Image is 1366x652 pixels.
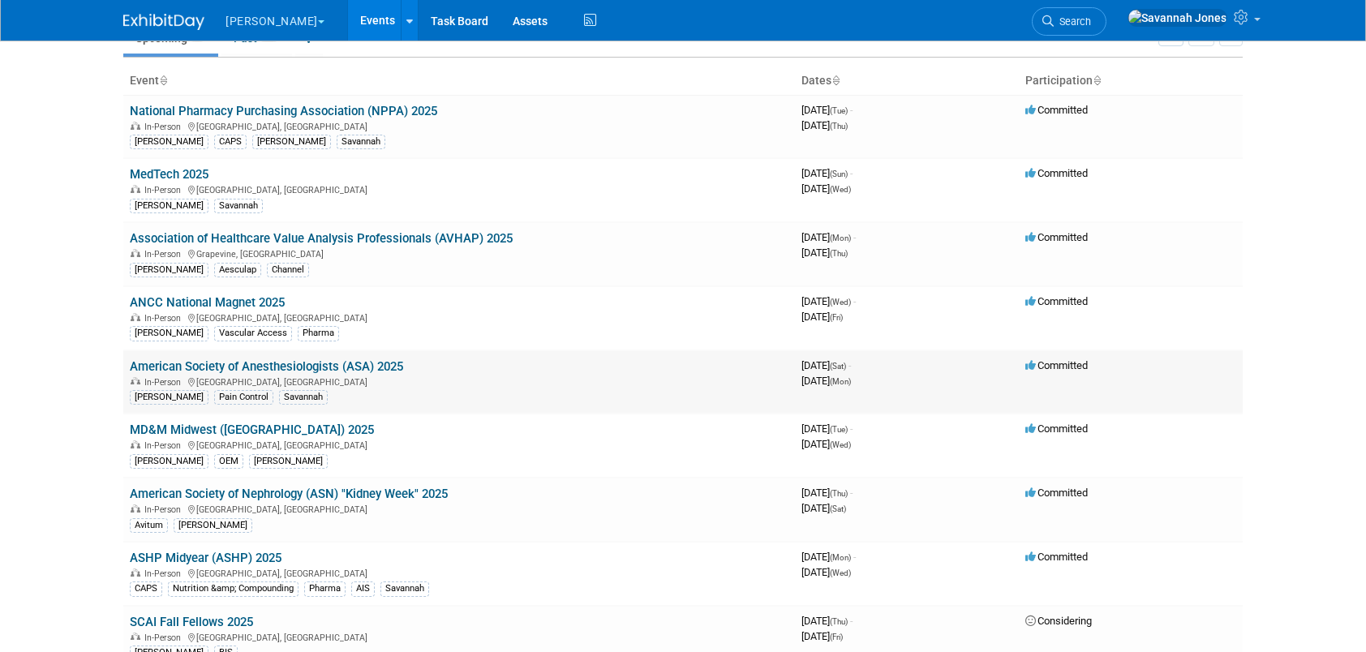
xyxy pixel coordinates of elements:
span: (Tue) [830,425,848,434]
a: Search [1032,7,1106,36]
div: [GEOGRAPHIC_DATA], [GEOGRAPHIC_DATA] [130,502,788,515]
div: [GEOGRAPHIC_DATA], [GEOGRAPHIC_DATA] [130,566,788,579]
div: [PERSON_NAME] [130,454,208,469]
span: [DATE] [801,182,851,195]
div: [GEOGRAPHIC_DATA], [GEOGRAPHIC_DATA] [130,311,788,324]
div: Avitum [130,518,168,533]
span: In-Person [144,633,186,643]
span: [DATE] [801,359,851,371]
span: [DATE] [801,119,848,131]
div: Pain Control [214,390,273,405]
span: In-Person [144,568,186,579]
span: (Thu) [830,617,848,626]
a: American Society of Anesthesiologists (ASA) 2025 [130,359,403,374]
span: [DATE] [801,487,853,499]
div: [GEOGRAPHIC_DATA], [GEOGRAPHIC_DATA] [130,182,788,195]
a: Sort by Event Name [159,74,167,87]
span: (Mon) [830,377,851,386]
div: [PERSON_NAME] [174,518,252,533]
span: [DATE] [801,423,853,435]
span: (Mon) [830,234,851,242]
span: (Sat) [830,362,846,371]
a: American Society of Nephrology (ASN) "Kidney Week" 2025 [130,487,448,501]
div: Savannah [380,581,429,596]
span: [DATE] [801,375,851,387]
span: (Fri) [830,313,843,322]
div: Aesculap [214,263,261,277]
span: In-Person [144,313,186,324]
span: [DATE] [801,566,851,578]
span: [DATE] [801,615,853,627]
span: (Wed) [830,568,851,577]
span: - [853,551,856,563]
span: Search [1054,15,1091,28]
a: National Pharmacy Purchasing Association (NPPA) 2025 [130,104,437,118]
span: - [850,615,853,627]
div: Grapevine, [GEOGRAPHIC_DATA] [130,247,788,260]
div: [PERSON_NAME] [130,199,208,213]
img: In-Person Event [131,185,140,193]
span: Considering [1025,615,1092,627]
span: (Wed) [830,298,851,307]
span: [DATE] [801,167,853,179]
img: Savannah Jones [1128,9,1227,27]
img: In-Person Event [131,313,140,321]
span: [DATE] [801,231,856,243]
div: AIS [351,581,375,596]
span: [DATE] [801,247,848,259]
div: OEM [214,454,243,469]
div: [PERSON_NAME] [130,135,208,149]
div: [PERSON_NAME] [130,326,208,341]
img: In-Person Event [131,440,140,448]
div: Channel [267,263,309,277]
span: (Fri) [830,633,843,641]
div: [PERSON_NAME] [249,454,328,469]
span: [DATE] [801,295,856,307]
a: MedTech 2025 [130,167,208,182]
div: Pharma [298,326,339,341]
span: [DATE] [801,104,853,116]
div: [GEOGRAPHIC_DATA], [GEOGRAPHIC_DATA] [130,438,788,451]
span: Committed [1025,423,1088,435]
a: SCAI Fall Fellows 2025 [130,615,253,629]
span: (Sat) [830,504,846,513]
div: [PERSON_NAME] [130,390,208,405]
span: - [850,167,853,179]
span: In-Person [144,377,186,388]
div: [PERSON_NAME] [130,263,208,277]
img: In-Person Event [131,122,140,130]
img: In-Person Event [131,568,140,577]
div: CAPS [214,135,247,149]
img: In-Person Event [131,377,140,385]
span: In-Person [144,185,186,195]
div: [PERSON_NAME] [252,135,331,149]
span: - [848,359,851,371]
span: (Sun) [830,169,848,178]
img: In-Person Event [131,633,140,641]
span: [DATE] [801,311,843,323]
span: Committed [1025,359,1088,371]
span: In-Person [144,122,186,132]
span: In-Person [144,249,186,260]
span: Committed [1025,551,1088,563]
div: Savannah [279,390,328,405]
th: Event [123,67,795,95]
span: Committed [1025,231,1088,243]
span: (Tue) [830,106,848,115]
span: - [850,423,853,435]
a: Sort by Participation Type [1093,74,1101,87]
img: ExhibitDay [123,14,204,30]
div: [GEOGRAPHIC_DATA], [GEOGRAPHIC_DATA] [130,375,788,388]
div: CAPS [130,581,162,596]
span: - [850,104,853,116]
th: Participation [1019,67,1243,95]
span: In-Person [144,440,186,451]
a: Sort by Start Date [831,74,840,87]
span: (Wed) [830,440,851,449]
div: Pharma [304,581,346,596]
span: Committed [1025,167,1088,179]
a: Association of Healthcare Value Analysis Professionals (AVHAP) 2025 [130,231,513,246]
span: - [850,487,853,499]
span: Committed [1025,487,1088,499]
span: Committed [1025,104,1088,116]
